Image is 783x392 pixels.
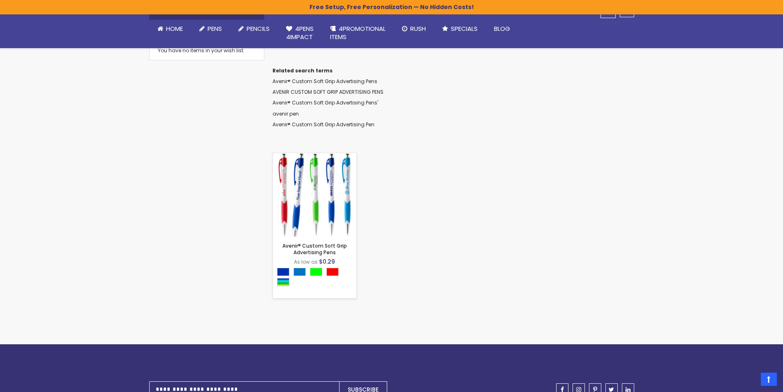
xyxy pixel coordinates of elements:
span: Home [166,24,183,33]
a: Avenir® Custom Soft Grip Advertising Pen [273,121,374,128]
a: Rush [394,20,434,38]
img: Avenir® Custom Soft Grip Advertising Pens [273,153,356,237]
a: Avenir® Custom Soft Grip Advertising Pens [273,78,377,85]
div: You have no items in your wish list. [158,47,256,54]
span: Rush [410,24,426,33]
div: Lime Green [310,268,322,276]
a: Avenir® Custom Soft Grip Advertising Pens [282,242,347,256]
div: Blue [277,268,289,276]
a: 4PROMOTIONALITEMS [322,20,394,46]
div: Select A Color [277,268,356,288]
a: avenir pen [273,110,299,117]
div: Blue Light [293,268,306,276]
a: Pens [191,20,230,38]
div: Assorted [277,278,289,286]
span: Pens [208,24,222,33]
span: Pencils [247,24,270,33]
span: As low as [294,258,318,265]
a: AVENIR CUSTOM SOFT GRIP ADVERTISING PENS [273,88,383,95]
a: Pencils [230,20,278,38]
span: Specials [451,24,478,33]
span: 4Pens 4impact [286,24,314,41]
iframe: Google Customer Reviews [715,370,783,392]
a: 4Pens4impact [278,20,322,46]
a: Avenir® Custom Soft Grip Advertising Pens [273,153,356,160]
span: 4PROMOTIONAL ITEMS [330,24,386,41]
a: Avenir® Custom Soft Grip Advertising Pens' [273,99,378,106]
dt: Related search terms [273,67,634,74]
a: Specials [434,20,486,38]
div: Red [326,268,339,276]
span: Blog [494,24,510,33]
a: Home [149,20,191,38]
a: Blog [486,20,518,38]
span: $0.29 [319,257,335,266]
